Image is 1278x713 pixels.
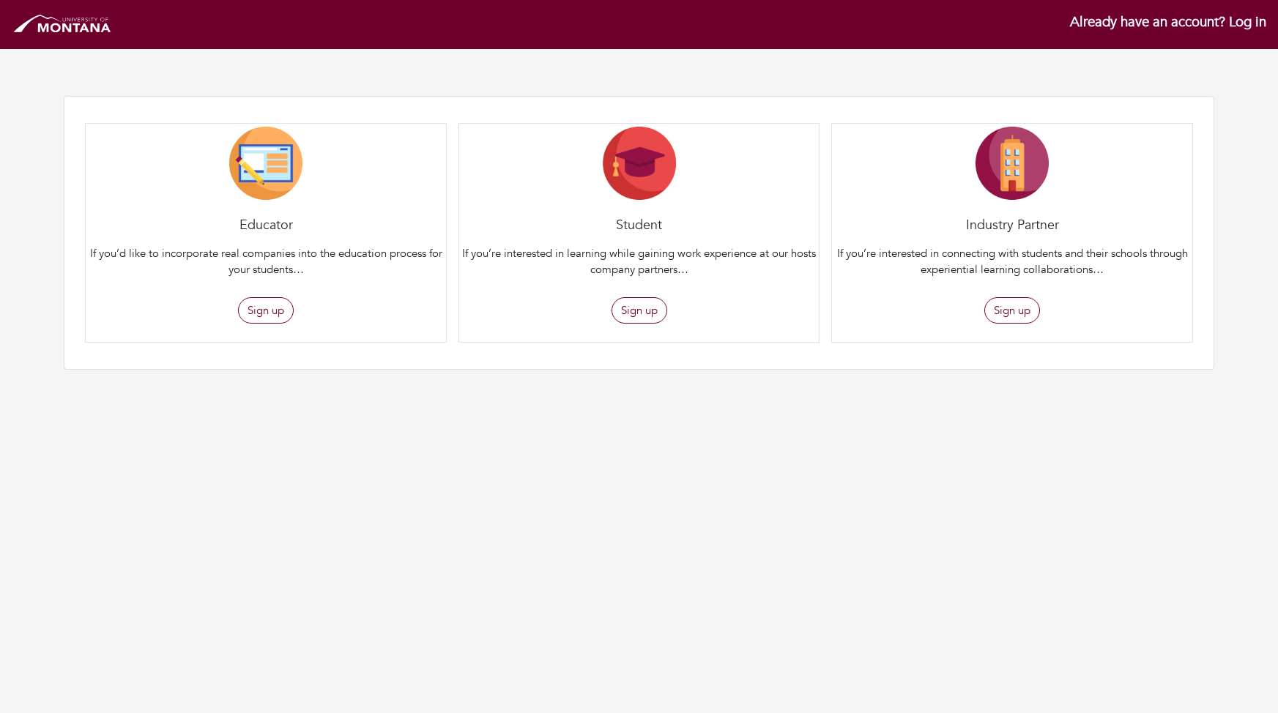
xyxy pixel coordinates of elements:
[86,217,446,234] h4: Educator
[612,297,667,324] button: Sign up
[462,245,817,278] p: If you’re interested in learning while gaining work experience at our hosts company partners…
[89,245,443,278] p: If you’d like to incorporate real companies into the education process for your students…
[459,217,820,234] h4: Student
[229,127,302,200] img: Educator-Icon-31d5a1e457ca3f5474c6b92ab10a5d5101c9f8fbafba7b88091835f1a8db102f.png
[832,217,1192,234] h4: Industry Partner
[976,127,1049,200] img: Company-Icon-7f8a26afd1715722aa5ae9dc11300c11ceeb4d32eda0db0d61c21d11b95ecac6.png
[603,127,676,200] img: Student-Icon-6b6867cbad302adf8029cb3ecf392088beec6a544309a027beb5b4b4576828a8.png
[238,297,294,324] button: Sign up
[984,297,1040,324] button: Sign up
[835,245,1189,278] p: If you’re interested in connecting with students and their schools through experiential learning ...
[12,12,114,37] img: montana_logo.png
[1070,12,1266,31] a: Already have an account? Log in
